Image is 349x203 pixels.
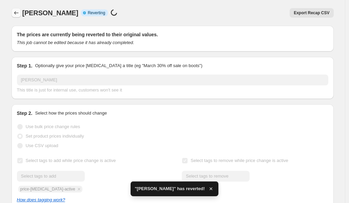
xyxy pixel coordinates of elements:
[26,124,80,129] span: Use bulk price change rules
[182,171,250,182] input: Select tags to remove
[17,87,122,93] span: This title is just for internal use, customers won't see it
[17,75,328,85] input: 30% off holiday sale
[17,62,33,69] h2: Step 1.
[17,110,33,117] h2: Step 2.
[88,10,105,16] span: Reverting
[17,40,134,45] i: This job cannot be edited because it has already completed.
[135,185,205,192] span: "[PERSON_NAME]" has reverted!
[22,9,78,17] span: [PERSON_NAME]
[26,134,84,139] span: Set product prices individually
[17,31,328,38] h2: The prices are currently being reverted to their original values.
[290,8,333,18] button: Export Recap CSV
[35,62,202,69] p: Optionally give your price [MEDICAL_DATA] a title (eg "March 30% off sale on boots")
[26,158,116,163] span: Select tags to add while price change is active
[17,197,65,202] a: How does tagging work?
[26,143,58,148] span: Use CSV upload
[294,10,329,16] span: Export Recap CSV
[12,8,21,18] button: Price change jobs
[191,158,288,163] span: Select tags to remove while price change is active
[35,110,107,117] p: Select how the prices should change
[17,171,85,182] input: Select tags to add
